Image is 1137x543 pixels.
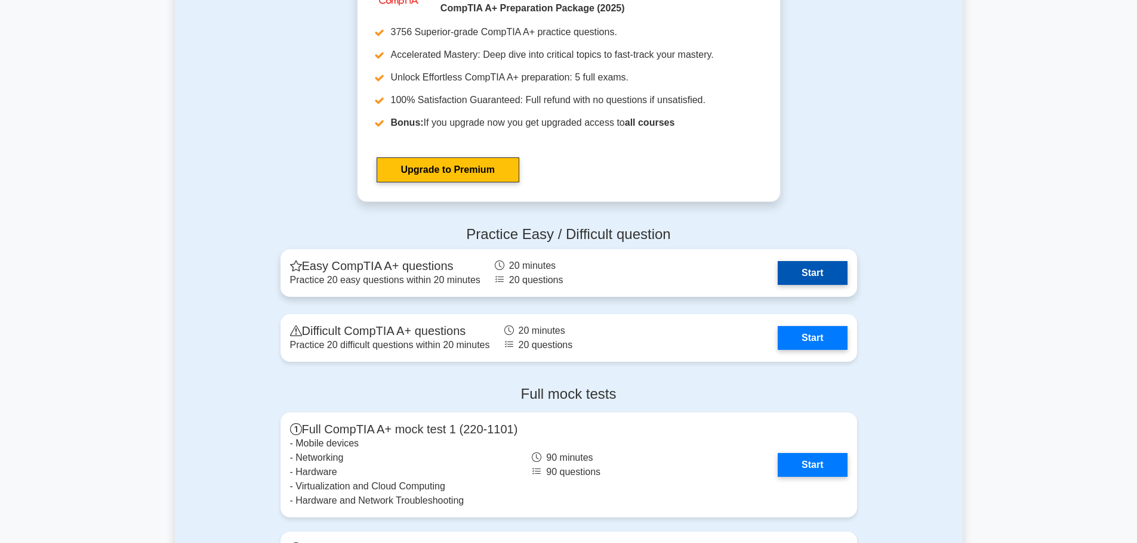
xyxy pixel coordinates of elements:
[778,261,847,285] a: Start
[281,226,857,243] h4: Practice Easy / Difficult question
[377,157,519,182] a: Upgrade to Premium
[778,326,847,350] a: Start
[778,453,847,477] a: Start
[281,386,857,403] h4: Full mock tests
